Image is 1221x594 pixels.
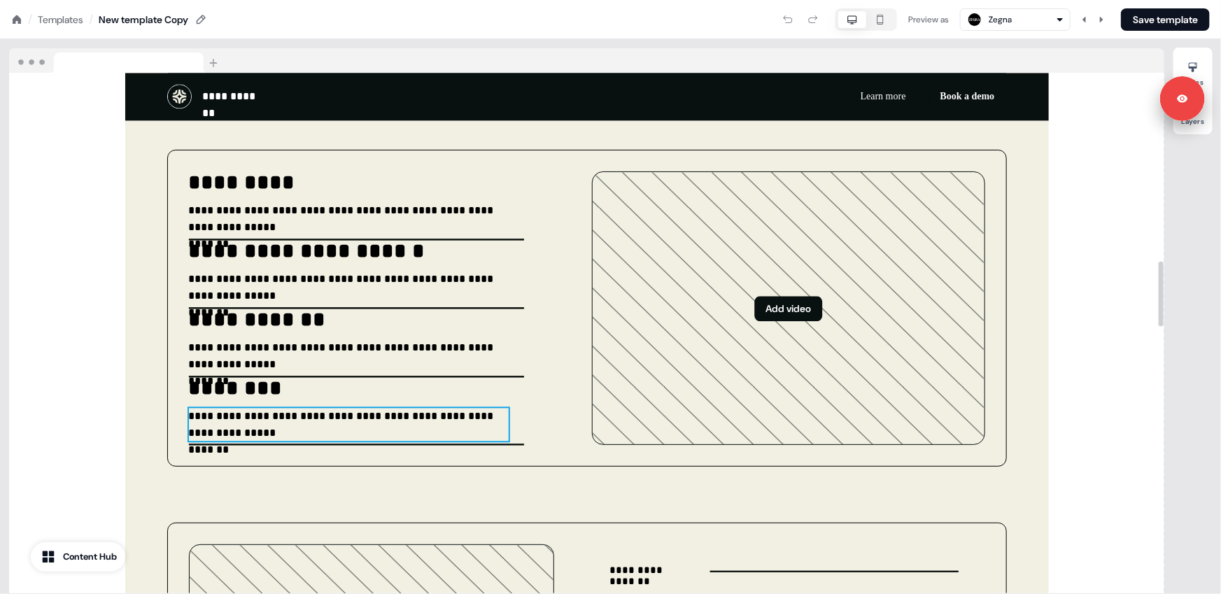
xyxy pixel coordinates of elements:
a: Templates [38,13,83,27]
div: Preview as [908,13,949,27]
div: Add video [592,171,985,446]
div: / [89,12,93,27]
button: Book a demo [929,84,1007,109]
div: Content Hub [63,550,117,564]
div: / [28,12,32,27]
button: Zegna [960,8,1071,31]
button: Add video [754,296,822,321]
div: Learn moreBook a demo [593,84,1007,109]
button: Learn more [849,84,917,109]
button: Content Hub [31,542,125,572]
div: New template Copy [99,13,188,27]
button: Save template [1121,8,1210,31]
div: Zegna [989,13,1012,27]
img: Browser topbar [9,48,224,73]
button: Styles [1173,56,1213,87]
